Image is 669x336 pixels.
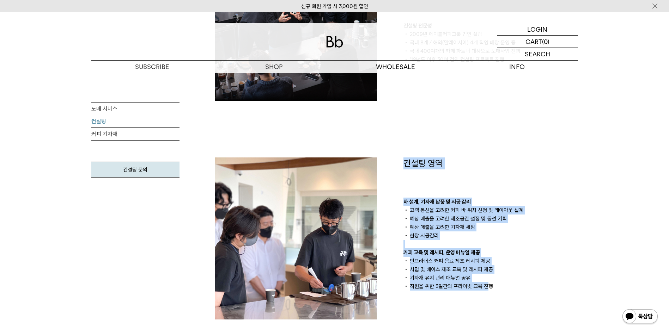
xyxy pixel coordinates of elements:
li: 시럽 및 베이스 제조 교육 및 레시피 제공 [403,265,578,274]
p: SEARCH [525,48,550,60]
p: 바 설계, 기자재 납품 및 시공 감리 [403,198,578,206]
a: 신규 회원 가입 시 3,000원 할인 [301,3,368,10]
a: 커피 기자재 [91,128,180,141]
img: 로고 [326,36,343,48]
a: CART (0) [497,36,578,48]
a: SUBSCRIBE [91,61,213,73]
li: 예상 매출을 고려한 기자재 세팅 [403,223,578,231]
a: 컨설팅 문의 [91,162,180,178]
li: 예상 매출을 고려한 제조공간 설정 및 동선 기획 [403,214,578,223]
p: LOGIN [527,23,547,35]
a: SHOP [213,61,335,73]
li: 현장 시공감리 [403,231,578,240]
p: CART [525,36,542,48]
a: LOGIN [497,23,578,36]
p: 커피 교육 및 레시피, 운영 메뉴얼 제공 [403,248,578,257]
a: 도매 서비스 [91,102,180,115]
p: INFO [456,61,578,73]
li: 고객 동선을 고려한 커피 바 위치 선정 및 레이아웃 설계 [403,206,578,214]
a: 컨설팅 [91,115,180,128]
li: 직원을 위한 3일간의 프라이빗 교육 진행 [403,282,578,291]
li: 빈브라더스 커피 음료 제조 레시피 제공 [403,257,578,265]
p: (0) [542,36,549,48]
li: 기자재 유지 관리 매뉴얼 공유 [403,274,578,282]
img: 카카오톡 채널 1:1 채팅 버튼 [622,309,658,325]
p: 컨설팅 영역 [403,157,578,169]
p: WHOLESALE [335,61,456,73]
